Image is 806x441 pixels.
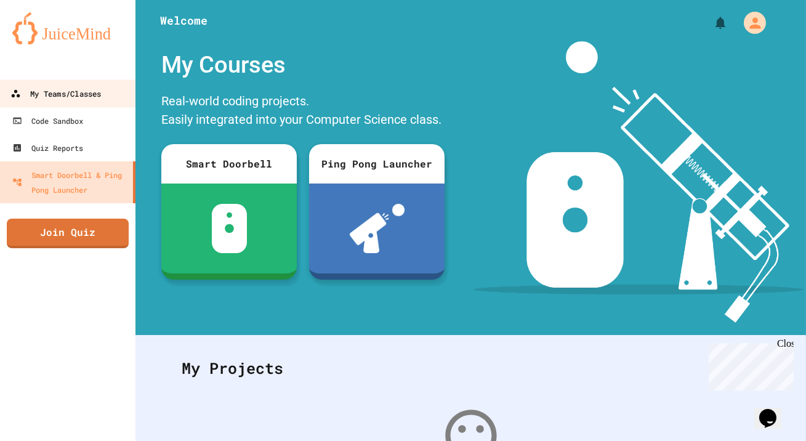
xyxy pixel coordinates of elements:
[12,140,83,155] div: Quiz Reports
[155,89,451,135] div: Real-world coding projects. Easily integrated into your Computer Science class.
[12,113,83,128] div: Code Sandbox
[731,9,769,37] div: My Account
[309,144,445,184] div: Ping Pong Launcher
[704,338,794,390] iframe: chat widget
[10,86,101,102] div: My Teams/Classes
[350,204,405,253] img: ppl-with-ball.png
[12,168,128,197] div: Smart Doorbell & Ping Pong Launcher
[155,41,451,89] div: My Courses
[690,12,731,33] div: My Notifications
[212,204,247,253] img: sdb-white.svg
[5,5,85,78] div: Chat with us now!Close
[161,144,297,184] div: Smart Doorbell
[474,41,804,323] img: banner-image-my-projects.png
[754,392,794,429] iframe: chat widget
[169,344,772,392] div: My Projects
[12,12,123,44] img: logo-orange.svg
[7,219,129,248] a: Join Quiz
